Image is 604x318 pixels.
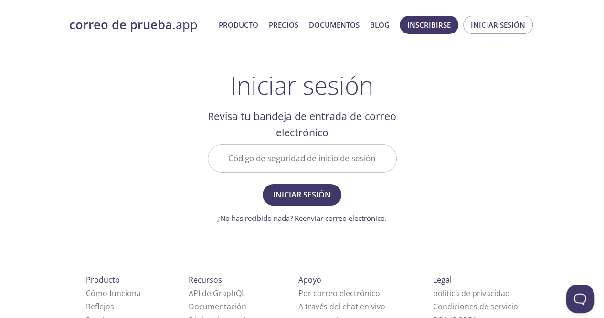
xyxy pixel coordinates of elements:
font: ¿No has recibido nada? Reenviar correo electrónico. [217,213,387,223]
button: Inscribirse [400,16,458,34]
a: Precios [269,19,298,31]
font: Documentos [309,20,360,30]
a: Condiciones de servicio [433,301,518,312]
font: Revisa tu bandeja de entrada de correo electrónico [208,109,396,139]
font: Recursos [189,274,222,285]
font: Iniciar sesión [273,189,331,200]
font: Legal [433,274,452,285]
a: API de GraphQL [189,288,245,298]
font: correo de prueba [69,16,172,33]
font: Por correo electrónico [298,288,380,298]
font: Iniciar sesión [231,68,373,102]
font: Iniciar sesión [471,20,525,30]
font: Producto [219,20,258,30]
font: Precios [269,20,298,30]
font: Blog [370,20,390,30]
a: correo de prueba.app [69,17,211,33]
button: Iniciar sesión [263,184,341,205]
a: política de privacidad [433,288,510,298]
iframe: Help Scout Beacon - Open [566,285,594,313]
font: Apoyo [298,274,321,285]
a: Reflejos [86,301,114,312]
font: A través del chat en vivo [298,301,385,312]
a: Cómo funciona [86,288,141,298]
a: Blog [370,19,390,31]
a: Documentación [189,301,246,312]
font: .app [172,16,198,33]
a: Documentos [309,19,360,31]
a: Producto [219,19,258,31]
font: Producto [86,274,120,285]
button: Iniciar sesión [463,16,533,34]
font: Inscribirse [407,20,451,30]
